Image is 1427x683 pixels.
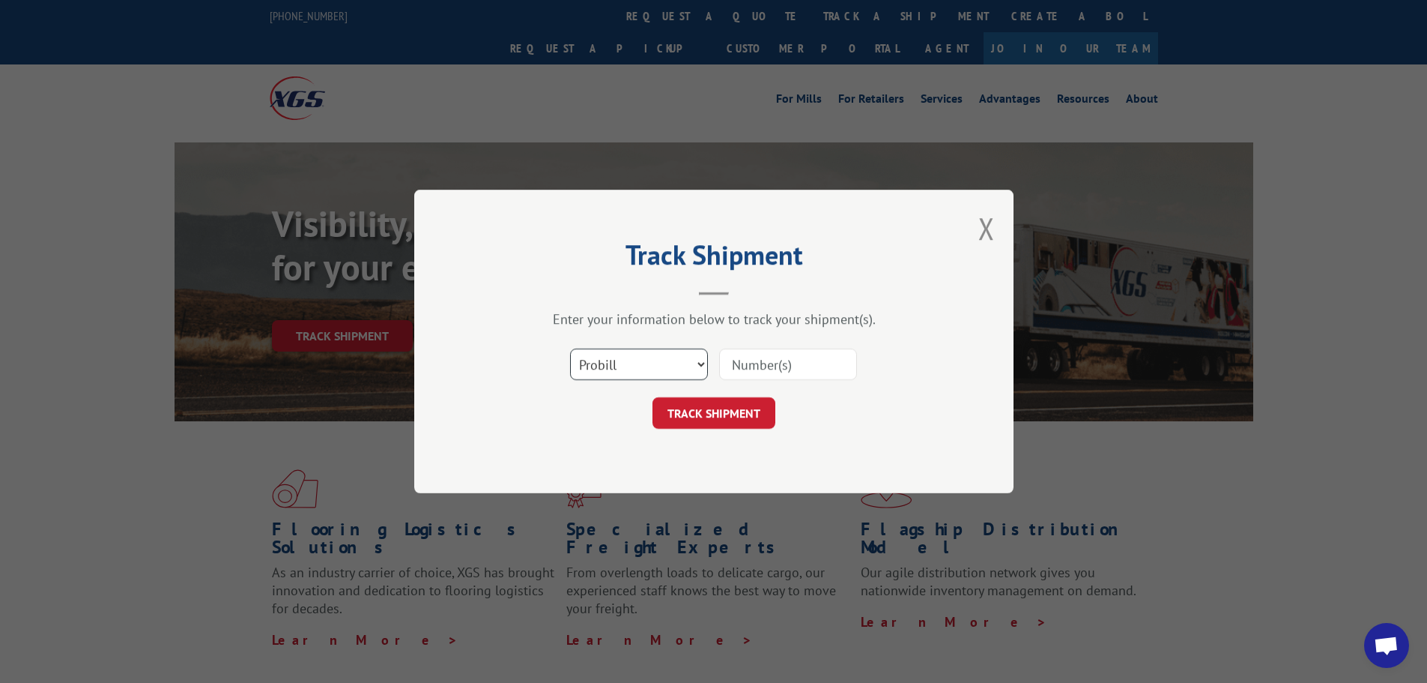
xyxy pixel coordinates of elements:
div: Enter your information below to track your shipment(s). [489,310,939,328]
input: Number(s) [719,349,857,380]
div: Open chat [1364,623,1409,668]
h2: Track Shipment [489,244,939,273]
button: TRACK SHIPMENT [652,397,775,429]
button: Close modal [978,208,995,248]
